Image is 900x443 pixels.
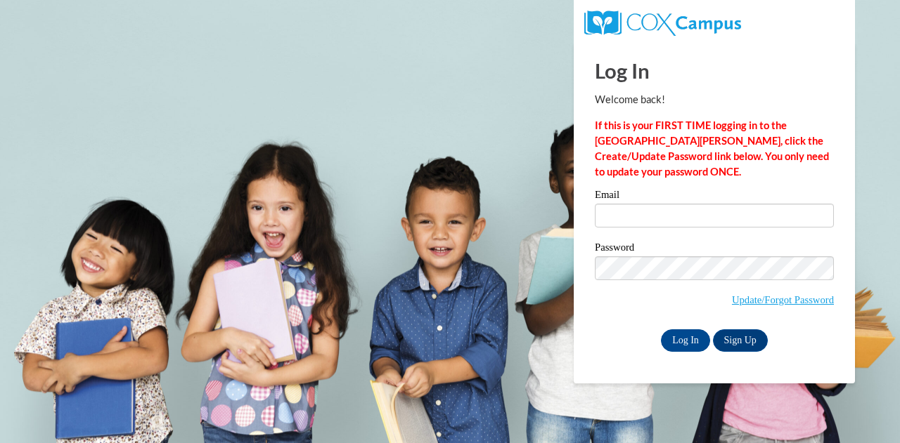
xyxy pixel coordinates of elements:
strong: If this is your FIRST TIME logging in to the [GEOGRAPHIC_DATA][PERSON_NAME], click the Create/Upd... [595,119,829,178]
p: Welcome back! [595,92,834,107]
a: Update/Forgot Password [732,294,834,305]
a: Sign Up [713,329,768,352]
h1: Log In [595,56,834,85]
input: Log In [661,329,710,352]
label: Password [595,242,834,256]
img: COX Campus [584,11,741,36]
label: Email [595,190,834,204]
a: COX Campus [584,16,741,28]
